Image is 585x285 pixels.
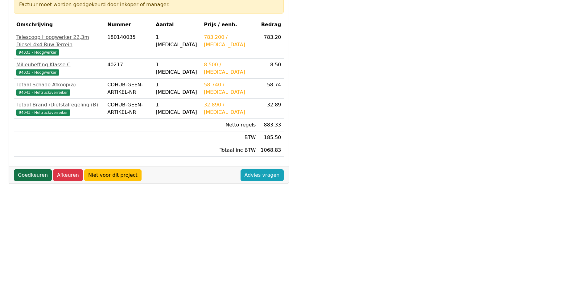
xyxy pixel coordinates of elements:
[258,99,283,119] td: 32.89
[156,81,199,96] div: 1 [MEDICAL_DATA]
[105,79,153,99] td: COHUB-GEEN-ARTIKEL-NR
[14,169,52,181] a: Goedkeuren
[153,19,201,31] th: Aantal
[204,61,256,76] div: 8.500 / [MEDICAL_DATA]
[16,69,59,76] span: 94033 - Hoogwerker
[16,61,102,68] div: Milieuheffing Klasse C
[201,119,258,131] td: Netto regels
[16,89,70,96] span: 94043 - Heftruck/verreiker
[156,61,199,76] div: 1 [MEDICAL_DATA]
[156,101,199,116] div: 1 [MEDICAL_DATA]
[258,59,283,79] td: 8.50
[204,101,256,116] div: 32.890 / [MEDICAL_DATA]
[16,34,102,48] div: Telescoop Hoogwerker 22,3m Diesel 4x4 Ruw Terrein
[16,81,102,89] div: Totaal Schade Afkoop(a)
[14,19,105,31] th: Omschrijving
[105,99,153,119] td: COHUB-GEEN-ARTIKEL-NR
[16,49,59,56] span: 94033 - Hoogwerker
[258,79,283,99] td: 58.74
[156,34,199,48] div: 1 [MEDICAL_DATA]
[16,34,102,56] a: Telescoop Hoogwerker 22,3m Diesel 4x4 Ruw Terrein94033 - Hoogwerker
[204,81,256,96] div: 58.740 / [MEDICAL_DATA]
[16,81,102,96] a: Totaal Schade Afkoop(a)94043 - Heftruck/verreiker
[201,131,258,144] td: BTW
[258,144,283,157] td: 1068.83
[16,101,102,116] a: Totaal Brand /Diefstalregeling (B)94043 - Heftruck/verreiker
[201,19,258,31] th: Prijs / eenh.
[204,34,256,48] div: 783.200 / [MEDICAL_DATA]
[105,31,153,59] td: 180140035
[16,61,102,76] a: Milieuheffing Klasse C94033 - Hoogwerker
[258,19,283,31] th: Bedrag
[258,31,283,59] td: 783.20
[105,59,153,79] td: 40217
[16,109,70,116] span: 94043 - Heftruck/verreiker
[241,169,284,181] a: Advies vragen
[105,19,153,31] th: Nummer
[16,101,102,109] div: Totaal Brand /Diefstalregeling (B)
[201,144,258,157] td: Totaal inc BTW
[258,119,283,131] td: 883.33
[53,169,83,181] a: Afkeuren
[84,169,142,181] a: Niet voor dit project
[19,1,278,8] div: Factuur moet worden goedgekeurd door inkoper of manager.
[258,131,283,144] td: 185.50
